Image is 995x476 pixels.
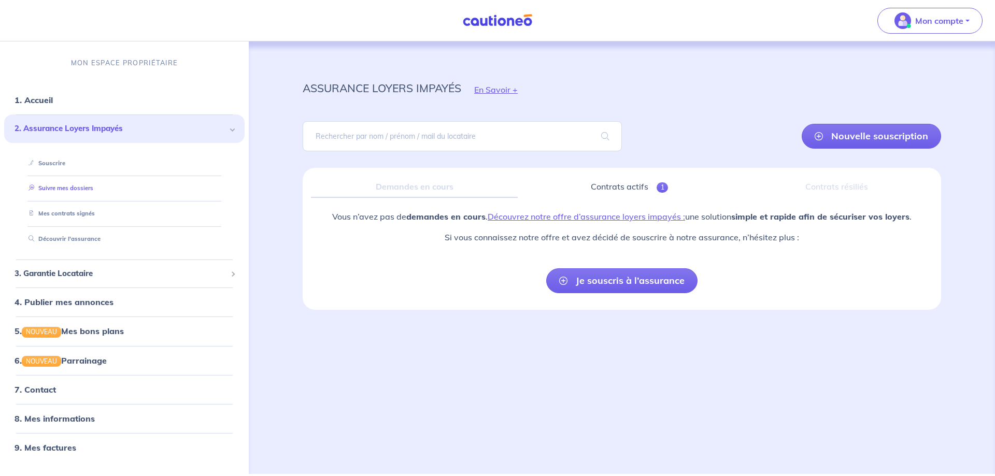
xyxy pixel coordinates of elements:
[894,12,911,29] img: illu_account_valid_menu.svg
[4,264,245,284] div: 3. Garantie Locataire
[877,8,983,34] button: illu_account_valid_menu.svgMon compte
[15,442,76,453] a: 9. Mes factures
[24,184,93,192] a: Suivre mes dossiers
[4,408,245,429] div: 8. Mes informations
[17,205,232,222] div: Mes contrats signés
[15,413,95,424] a: 8. Mes informations
[546,268,698,293] a: Je souscris à l’assurance
[15,268,226,280] span: 3. Garantie Locataire
[488,211,685,222] a: Découvrez notre offre d’assurance loyers impayés :
[4,114,245,143] div: 2. Assurance Loyers Impayés
[4,350,245,370] div: 6.NOUVEAUParrainage
[332,210,912,223] p: Vous n’avez pas de . une solution .
[15,123,226,135] span: 2. Assurance Loyers Impayés
[24,210,95,217] a: Mes contrats signés
[4,292,245,312] div: 4. Publier mes annonces
[4,321,245,341] div: 5.NOUVEAUMes bons plans
[461,75,531,105] button: En Savoir +
[731,211,909,222] strong: simple et rapide afin de sécuriser vos loyers
[24,160,65,167] a: Souscrire
[406,211,486,222] strong: demandes en cours
[17,155,232,172] div: Souscrire
[526,176,733,198] a: Contrats actifs1
[15,355,107,365] a: 6.NOUVEAUParrainage
[303,121,622,151] input: Rechercher par nom / prénom / mail du locataire
[332,231,912,243] p: Si vous connaissez notre offre et avez décidé de souscrire à notre assurance, n’hésitez plus :
[17,230,232,248] div: Découvrir l'assurance
[657,182,669,193] span: 1
[15,297,113,307] a: 4. Publier mes annonces
[71,58,178,68] p: MON ESPACE PROPRIÉTAIRE
[15,95,53,105] a: 1. Accueil
[4,379,245,400] div: 7. Contact
[15,326,124,336] a: 5.NOUVEAUMes bons plans
[589,122,622,151] span: search
[24,235,101,242] a: Découvrir l'assurance
[802,124,941,149] a: Nouvelle souscription
[4,437,245,458] div: 9. Mes factures
[17,180,232,197] div: Suivre mes dossiers
[4,90,245,110] div: 1. Accueil
[303,79,461,97] p: assurance loyers impayés
[915,15,963,27] p: Mon compte
[459,14,536,27] img: Cautioneo
[15,384,56,395] a: 7. Contact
